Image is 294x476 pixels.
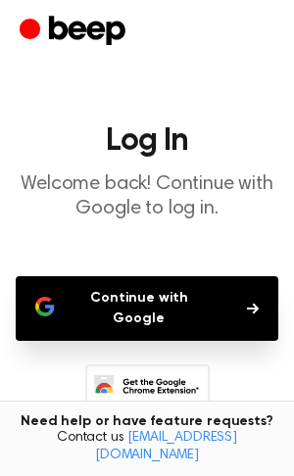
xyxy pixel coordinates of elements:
[16,276,278,341] button: Continue with Google
[95,431,237,462] a: [EMAIL_ADDRESS][DOMAIN_NAME]
[20,13,130,51] a: Beep
[16,172,278,221] p: Welcome back! Continue with Google to log in.
[16,125,278,157] h1: Log In
[12,430,282,464] span: Contact us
